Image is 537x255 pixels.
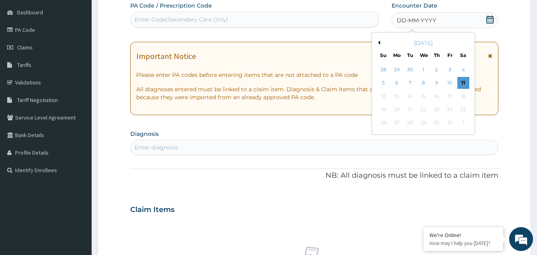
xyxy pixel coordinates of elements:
[417,104,429,116] div: Not available Wednesday, October 22nd, 2025
[431,104,443,116] div: Not available Thursday, October 23rd, 2025
[136,85,492,101] p: All diagnoses entered must be linked to a claim item. Diagnosis & Claim Items that are visible bu...
[41,45,134,55] div: Chat with us now
[457,77,469,89] div: Choose Saturday, October 11th, 2025
[131,4,150,23] div: Minimize live chat window
[130,171,498,181] p: NB: All diagnosis must be linked to a claim item
[375,39,471,47] div: [DATE]
[130,2,212,10] label: PA Code / Prescription Code
[391,104,403,116] div: Not available Monday, October 20th, 2025
[447,52,453,59] div: Fr
[376,41,380,45] button: Previous Month
[460,52,467,59] div: Sa
[135,143,178,151] div: Enter diagnosis
[17,61,31,69] span: Tariffs
[429,240,497,247] p: How may I help you today?
[378,90,390,102] div: Not available Sunday, October 12th, 2025
[391,64,403,76] div: Choose Monday, September 29th, 2025
[380,52,387,59] div: Su
[404,64,416,76] div: Choose Tuesday, September 30th, 2025
[431,90,443,102] div: Not available Thursday, October 16th, 2025
[444,90,456,102] div: Not available Friday, October 17th, 2025
[429,231,497,239] div: We're Online!
[135,16,228,24] div: Enter Code(Secondary Care Only)
[397,16,436,24] span: DD-MM-YYYY
[444,117,456,129] div: Not available Friday, October 31st, 2025
[404,117,416,129] div: Not available Tuesday, October 28th, 2025
[431,64,443,76] div: Choose Thursday, October 2nd, 2025
[17,44,33,51] span: Claims
[431,117,443,129] div: Not available Thursday, October 30th, 2025
[15,40,32,60] img: d_794563401_company_1708531726252_794563401
[457,104,469,116] div: Not available Saturday, October 25th, 2025
[417,90,429,102] div: Not available Wednesday, October 15th, 2025
[444,64,456,76] div: Choose Friday, October 3rd, 2025
[433,52,440,59] div: Th
[417,117,429,129] div: Not available Wednesday, October 29th, 2025
[457,117,469,129] div: Not available Saturday, November 1st, 2025
[391,90,403,102] div: Not available Monday, October 13th, 2025
[417,77,429,89] div: Choose Wednesday, October 8th, 2025
[420,52,427,59] div: We
[407,52,414,59] div: Tu
[392,2,437,10] label: Encounter Date
[4,170,152,198] textarea: Type your message and hit 'Enter'
[378,117,390,129] div: Not available Sunday, October 26th, 2025
[393,52,400,59] div: Mo
[130,206,174,214] h3: Claim Items
[378,64,390,76] div: Choose Sunday, September 28th, 2025
[391,77,403,89] div: Choose Monday, October 6th, 2025
[391,117,403,129] div: Not available Monday, October 27th, 2025
[404,90,416,102] div: Not available Tuesday, October 14th, 2025
[130,130,159,138] label: Diagnosis
[46,76,110,157] span: We're online!
[377,63,470,130] div: month 2025-10
[457,64,469,76] div: Choose Saturday, October 4th, 2025
[17,96,58,104] span: Tariff Negotiation
[457,90,469,102] div: Not available Saturday, October 18th, 2025
[17,9,43,16] span: Dashboard
[136,52,196,61] h1: Important Notice
[404,104,416,116] div: Not available Tuesday, October 21st, 2025
[378,104,390,116] div: Not available Sunday, October 19th, 2025
[444,104,456,116] div: Not available Friday, October 24th, 2025
[417,64,429,76] div: Choose Wednesday, October 1st, 2025
[136,71,492,79] p: Please enter PA codes before entering items that are not attached to a PA code
[444,77,456,89] div: Choose Friday, October 10th, 2025
[378,77,390,89] div: Choose Sunday, October 5th, 2025
[404,77,416,89] div: Choose Tuesday, October 7th, 2025
[431,77,443,89] div: Choose Thursday, October 9th, 2025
